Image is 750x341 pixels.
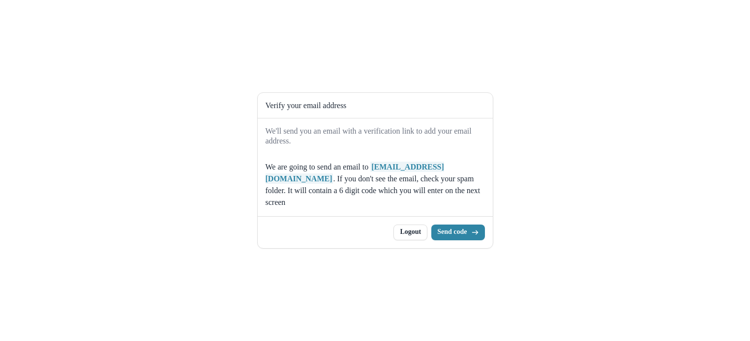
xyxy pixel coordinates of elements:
[326,162,468,174] strong: [EMAIL_ADDRESS][DOMAIN_NAME]
[476,214,529,229] button: Send code
[221,137,529,146] h2: We'll send you an email with a verification link to add your email address.
[221,112,529,121] h1: Verify your email address
[438,214,472,229] button: Logout
[221,162,529,198] p: We are going to send an email to . If you don't see the email, check your spam folder. It will co...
